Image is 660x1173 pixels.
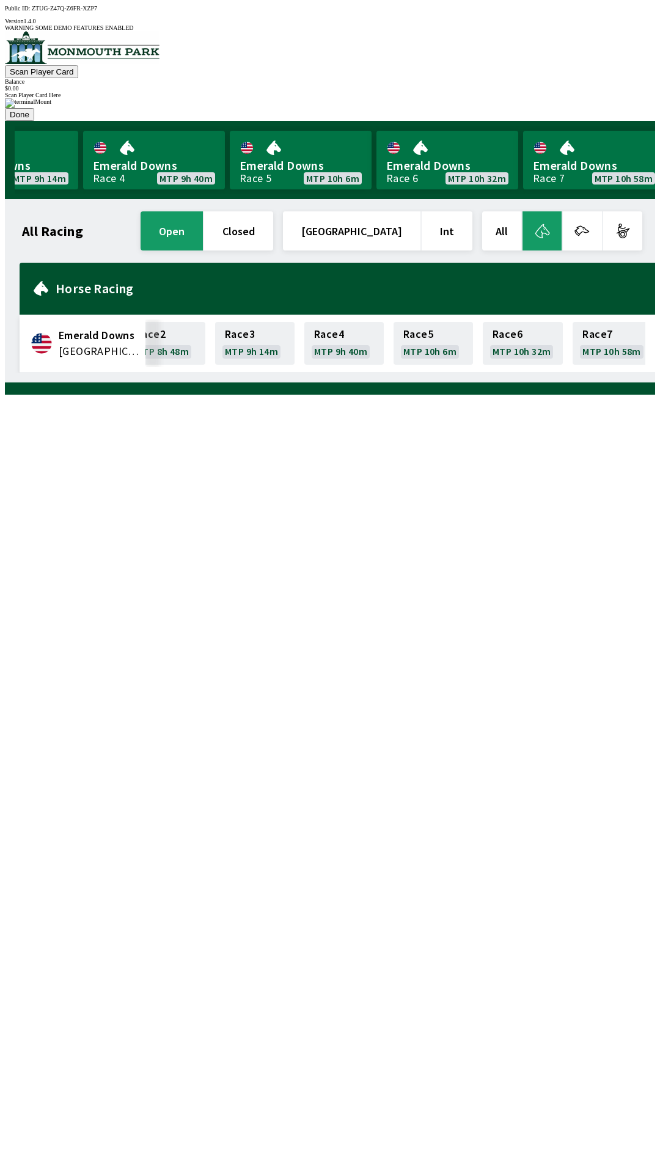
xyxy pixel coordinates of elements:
span: MTP 10h 6m [306,174,359,183]
div: Balance [5,78,655,85]
div: Scan Player Card Here [5,92,655,98]
div: $ 0.00 [5,85,655,92]
span: MTP 10h 32m [448,174,506,183]
span: ZTUG-Z47Q-Z6FR-XZP7 [32,5,97,12]
span: MTP 8h 48m [136,346,189,356]
a: Race3MTP 9h 14m [215,322,295,365]
span: Race 7 [582,329,612,339]
img: terminalMount [5,98,51,108]
span: Emerald Downs [93,158,215,174]
span: Race 4 [314,329,344,339]
a: Emerald DownsRace 5MTP 10h 6m [230,131,372,189]
span: United States [59,343,141,359]
a: Race7MTP 10h 58m [573,322,653,365]
div: Version 1.4.0 [5,18,655,24]
div: WARNING SOME DEMO FEATURES ENABLED [5,24,655,31]
button: [GEOGRAPHIC_DATA] [283,211,420,250]
a: Race5MTP 10h 6m [394,322,473,365]
button: Scan Player Card [5,65,78,78]
button: Done [5,108,34,121]
span: MTP 10h 58m [582,346,640,356]
span: MTP 10h 6m [403,346,457,356]
div: Race 7 [533,174,565,183]
span: Race 6 [493,329,522,339]
span: MTP 9h 40m [159,174,213,183]
button: open [141,211,203,250]
a: Race4MTP 9h 40m [304,322,384,365]
span: MTP 10h 32m [493,346,551,356]
img: venue logo [5,31,159,64]
div: Race 6 [386,174,418,183]
button: closed [204,211,273,250]
span: Emerald Downs [386,158,508,174]
span: MTP 9h 40m [314,346,367,356]
button: All [482,211,521,250]
h2: Horse Racing [56,283,645,293]
span: MTP 10h 58m [595,174,653,183]
span: MTP 9h 14m [225,346,278,356]
div: Public ID: [5,5,655,12]
span: Emerald Downs [59,327,141,343]
h1: All Racing [22,226,83,236]
span: Emerald Downs [533,158,655,174]
button: Int [422,211,472,250]
span: Race 3 [225,329,255,339]
div: Race 4 [93,174,125,183]
a: Race6MTP 10h 32m [483,322,563,365]
div: Race 5 [240,174,271,183]
a: Emerald DownsRace 4MTP 9h 40m [83,131,225,189]
span: MTP 9h 14m [13,174,66,183]
a: Emerald DownsRace 6MTP 10h 32m [376,131,518,189]
a: Race2MTP 8h 48m [126,322,205,365]
span: Race 5 [403,329,433,339]
span: Emerald Downs [240,158,362,174]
